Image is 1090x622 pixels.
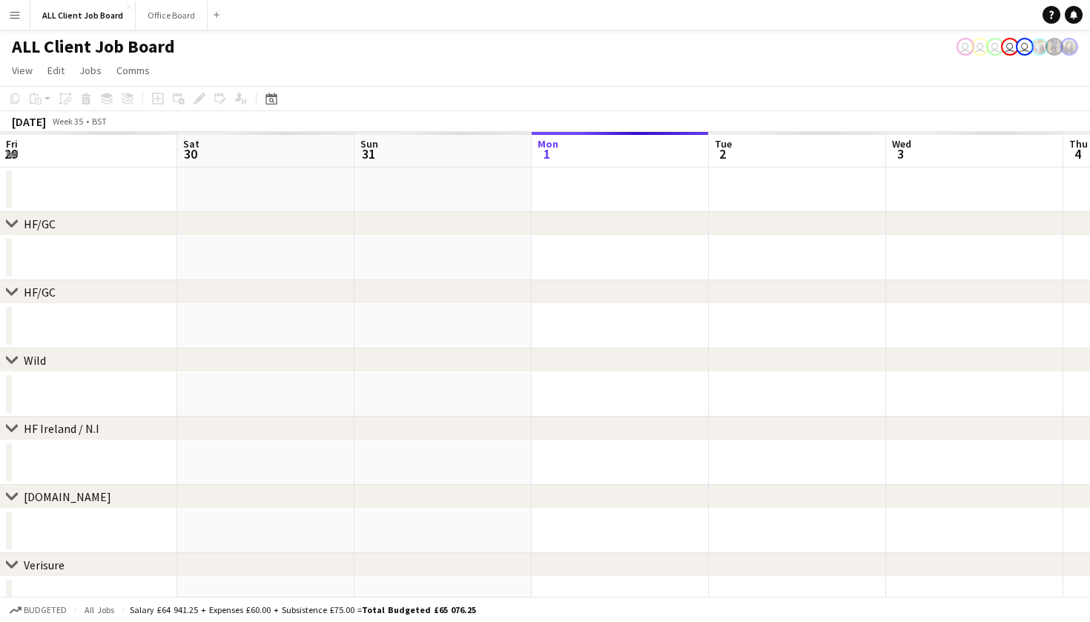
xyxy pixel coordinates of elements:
span: Sun [360,137,378,150]
span: Sat [183,137,199,150]
span: Tue [715,137,732,150]
button: ALL Client Job Board [30,1,136,30]
span: 2 [713,145,732,162]
div: Wild [24,353,46,368]
button: Office Board [136,1,208,30]
span: Comms [116,64,150,77]
span: Mon [538,137,558,150]
span: 29 [4,145,18,162]
button: Budgeted [7,602,69,618]
div: HF/GC [24,285,56,300]
span: All jobs [82,604,117,615]
div: HF Ireland / N.I [24,421,99,436]
span: Budgeted [24,605,67,615]
span: Jobs [79,64,102,77]
a: Comms [110,61,156,80]
div: HF/GC [24,216,56,231]
app-user-avatar: Julie Renhard Gray [971,38,989,56]
app-user-avatar: Nicki Neale [1031,38,1048,56]
a: View [6,61,39,80]
span: 4 [1067,145,1088,162]
h1: ALL Client Job Board [12,36,175,58]
a: Jobs [73,61,108,80]
app-user-avatar: Desiree Ramsey [1046,38,1063,56]
span: 30 [181,145,199,162]
div: Verisure [24,558,65,572]
app-user-avatar: Daniella Rocuzzi [986,38,1004,56]
app-user-avatar: Suzy Cody [1016,38,1034,56]
span: Wed [892,137,911,150]
span: Fri [6,137,18,150]
span: 3 [890,145,911,162]
app-user-avatar: Jamie Neale [957,38,974,56]
span: 1 [535,145,558,162]
span: 31 [358,145,378,162]
span: Total Budgeted £65 076.25 [362,604,476,615]
span: View [12,64,33,77]
span: Week 35 [49,116,86,127]
app-user-avatar: Nicola Lewis [1001,38,1019,56]
span: Thu [1069,137,1088,150]
span: Edit [47,64,65,77]
div: Salary £64 941.25 + Expenses £60.00 + Subsistence £75.00 = [130,604,476,615]
div: [DOMAIN_NAME] [24,489,111,504]
div: BST [92,116,107,127]
app-user-avatar: Claire Castle [1060,38,1078,56]
div: [DATE] [12,114,46,129]
a: Edit [42,61,70,80]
